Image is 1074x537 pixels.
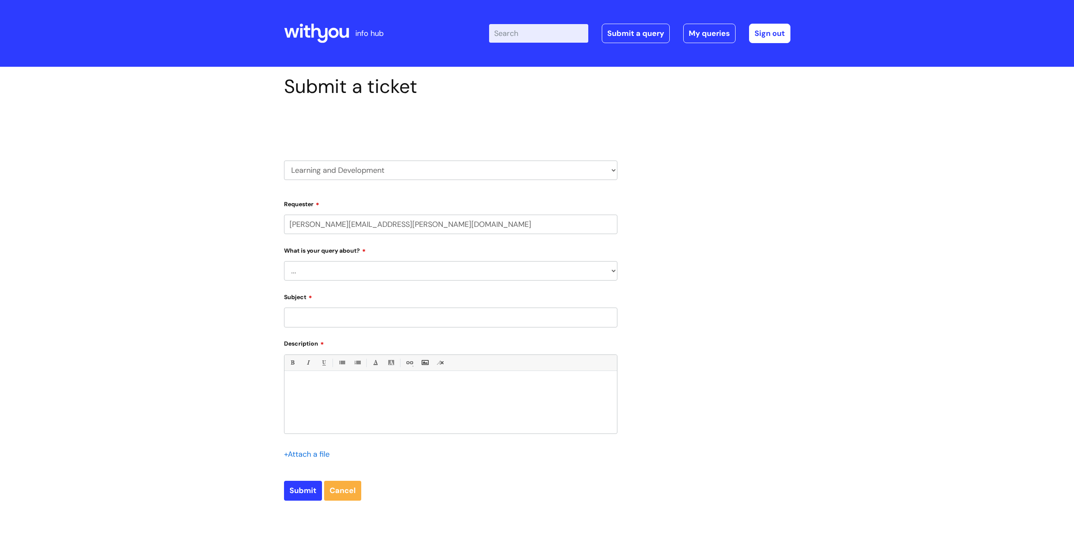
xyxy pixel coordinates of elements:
a: Cancel [324,481,361,500]
a: 1. Ordered List (Ctrl-Shift-8) [352,357,363,368]
a: Back Color [386,357,396,368]
a: Submit a query [602,24,670,43]
a: Link [404,357,414,368]
input: Submit [284,481,322,500]
a: My queries [683,24,736,43]
h2: Select issue type [284,117,617,133]
a: Underline(Ctrl-U) [318,357,329,368]
div: | - [489,24,790,43]
label: What is your query about? [284,244,617,254]
a: Font Color [370,357,381,368]
a: Italic (Ctrl-I) [303,357,313,368]
h1: Submit a ticket [284,75,617,98]
a: Bold (Ctrl-B) [287,357,298,368]
p: info hub [355,27,384,40]
a: • Unordered List (Ctrl-Shift-7) [336,357,347,368]
a: Insert Image... [419,357,430,368]
a: Sign out [749,24,790,43]
label: Requester [284,198,617,208]
input: Email [284,215,617,234]
label: Subject [284,291,617,301]
input: Search [489,24,588,43]
div: Attach a file [284,447,335,461]
label: Description [284,337,617,347]
a: Remove formatting (Ctrl-\) [435,357,446,368]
